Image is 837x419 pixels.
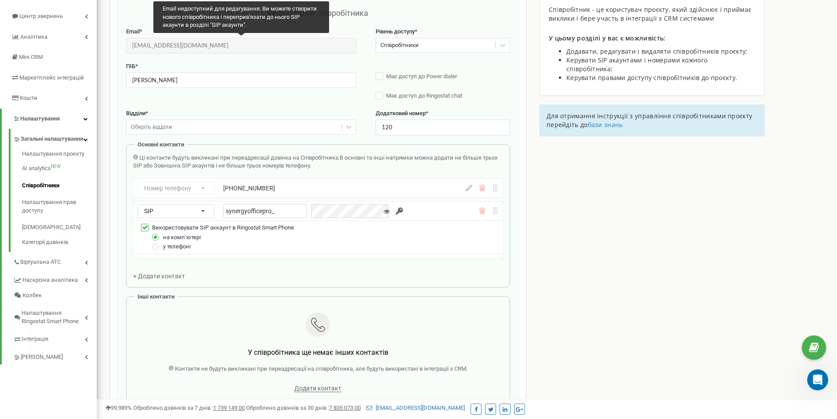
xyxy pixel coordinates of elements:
[105,404,132,411] span: 99,989%
[138,5,154,22] button: Головна
[566,73,737,82] span: Керувати правами доступу співробітників до проєкту.
[21,353,63,361] span: [PERSON_NAME]
[14,288,21,295] button: Вибір емодзі
[13,329,97,347] a: Інтеграція
[22,219,97,236] a: [DEMOGRAPHIC_DATA]
[126,73,356,88] input: Введіть ПІБ
[7,259,169,345] div: Fin каже…
[22,150,97,160] a: Налаштування проєкту
[376,120,510,135] input: Вкажіть додатковий номер
[329,404,361,411] u: 7 835 073,00
[380,41,419,50] div: Співробітники
[13,270,97,288] a: Наскрізна аналітика
[126,28,140,35] span: Email
[22,309,85,325] span: Налаштування Ringostat Smart Phone
[163,234,201,240] span: на компʼютері
[19,74,84,81] span: Маркетплейс інтеграцій
[16,268,121,279] div: Оцініть бесіду
[382,207,391,216] button: Показати/Приховати пароль
[42,288,49,295] button: Завантажити вкладений файл
[126,63,135,69] span: ПІБ
[384,208,390,215] i: Показати/Приховати пароль
[13,252,97,270] a: Віртуальна АТС
[7,222,144,259] div: Допоможіть користувачеві [PERSON_NAME] зрозуміти, як він справляється:
[139,154,340,161] span: Ці контакти будуть викликані при переадресації дзвінка на Співробітника.
[386,92,462,99] span: Має доступ до Ringostat chat
[21,79,137,103] li: Даємо на 2 місяці безкоштовно наш новий продукт "Чат для сайту"
[131,123,172,131] div: Оберіть відділи
[566,47,748,55] span: Додавати, редагувати і видаляти співробітників проєкту;
[22,335,48,343] span: Інтеграція
[294,385,341,392] span: Додати контакт
[376,110,426,117] span: Додатковий номер
[14,227,137,253] div: Допоможіть користувачеві [PERSON_NAME] зрозуміти, як він справляється:
[154,5,170,21] div: Закрити
[6,5,22,22] button: go back
[20,95,37,101] span: Кошти
[7,222,169,259] div: Fin каже…
[133,179,503,197] div: Номер телефону[PHONE_NUMBER]
[25,7,39,21] img: Profile image for Fin
[138,293,174,300] span: Інші контакти
[7,270,168,284] textarea: Повідомлення...
[223,184,407,193] div: [PHONE_NUMBER]
[28,288,35,295] button: вибір GIF-файлів
[13,303,97,329] a: Налаштування Ringostat Smart Phone
[43,10,135,24] p: Наші фахівці також можуть допомогти
[21,44,115,60] b: покращеним AI
[19,54,43,60] span: Mini CRM
[22,276,78,284] span: Наскрізна аналітика
[144,208,153,215] span: SIP
[22,194,97,219] a: Налаштування прав доступу
[366,404,465,411] a: [EMAIL_ADDRESS][DOMAIN_NAME]
[376,28,415,35] span: Рівень доступу
[13,347,97,365] a: [PERSON_NAME]
[248,348,388,357] span: У співробітника ще немає інших контактів
[246,404,361,411] span: Оброблено дзвінків за 30 днів :
[268,8,368,18] span: Редагування співробітника
[22,160,97,177] a: AI analyticsNEW
[21,36,137,77] li: Даємо 1000 хвилин на аналітику ваших дзвінків (вбудованим в Ringostat штучним інтелектом) з можли...
[807,369,828,390] iframe: Intercom live chat
[549,34,666,42] span: У цьому розділі у вас є можливість:
[138,141,184,148] span: Основні контакти
[21,135,83,143] span: Загальні налаштування
[20,33,47,40] span: Аналiтика
[22,236,97,247] a: Категорії дзвінків
[20,115,60,122] span: Налаштування
[22,291,42,300] span: Колбек
[21,132,137,141] li: [PERSON_NAME]
[13,288,97,303] a: Колбек
[14,167,137,210] div: Напишіть мені ваші контакти, якщо хочете такі бонуси та акційну знижку. Я передам менеджеру, щоб ...
[213,404,245,411] u: 1 739 149,00
[566,56,707,73] span: Керувати SIP акаунтами і номерами кожного співробітника;
[14,145,137,162] div: Їх можна активувати і використати в перші 60 днів після оплати.
[151,284,165,299] button: Надіслати повідомлення…
[152,224,294,231] span: Використовувати SIP аккаунт в Ringostat Smart Phone
[223,204,307,218] input: Введіть ім'я SIP акаунта
[588,120,623,129] a: бази знань
[56,288,63,295] button: Start recording
[22,177,97,194] a: Співробітники
[547,112,752,129] span: Для отримання інструкції з управління співробітниками проєкту перейдіть до
[13,129,97,147] a: Загальні налаштування
[21,106,137,130] li: Пропонуємо запис індивідуальних аудіоповідомлень (креативне привітання, голосова пошта тощо)
[72,133,122,140] a: інші подарунки
[2,109,97,129] a: Налаштування
[20,258,61,266] span: Віртуальна АТС
[133,404,245,411] span: Оброблено дзвінків за 7 днів :
[395,207,404,215] input: Згенеруйте надійний пароль. Ringostat створить пароль, який відповідає усім вимогам безпеки
[175,365,467,372] span: Контакти не будуть викликані при переадресації на співробітника, але будуть використані в інтегра...
[43,4,53,10] h1: Fin
[386,73,457,80] span: Має доступ до Power dialer
[126,110,145,117] span: Відділи
[549,5,751,22] span: Співробітник - це користувач проєкту, який здійснює і приймає виклики і бере участь в інтеграції ...
[19,13,63,19] span: Центр звернень
[126,38,356,53] input: Введіть Email
[163,243,191,250] span: у телефоні
[133,273,185,280] span: + Додати контакт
